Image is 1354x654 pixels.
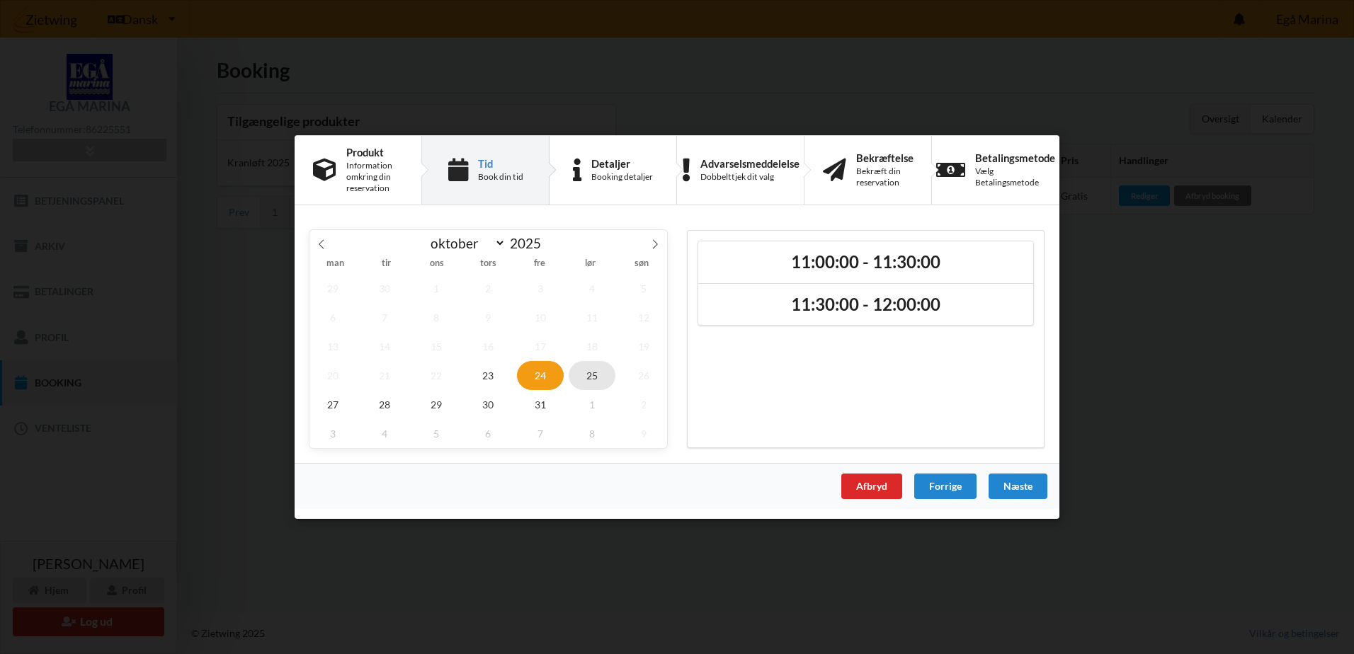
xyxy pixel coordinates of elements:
span: oktober 9, 2025 [465,303,512,332]
span: oktober 16, 2025 [465,332,512,361]
span: oktober 31, 2025 [517,390,564,419]
div: Book din tid [478,171,523,183]
span: oktober 10, 2025 [517,303,564,332]
h2: 11:30:00 - 12:00:00 [708,294,1023,316]
span: november 6, 2025 [465,419,512,448]
span: oktober 20, 2025 [309,361,356,390]
span: november 5, 2025 [413,419,460,448]
span: oktober 5, 2025 [620,274,667,303]
span: november 7, 2025 [517,419,564,448]
div: Betalingsmetode [975,152,1055,163]
span: oktober 18, 2025 [569,332,615,361]
span: oktober 8, 2025 [413,303,460,332]
span: september 29, 2025 [309,274,356,303]
span: man [309,260,360,269]
span: oktober 1, 2025 [413,274,460,303]
span: oktober 11, 2025 [569,303,615,332]
div: Advarselsmeddelelse [700,158,800,169]
span: oktober 2, 2025 [465,274,512,303]
span: oktober 27, 2025 [309,390,356,419]
div: Detaljer [591,158,653,169]
span: november 4, 2025 [361,419,408,448]
div: Forrige [914,474,977,499]
span: oktober 4, 2025 [569,274,615,303]
span: ons [411,260,462,269]
select: Month [424,234,506,252]
h2: 11:00:00 - 11:30:00 [708,251,1023,273]
span: søn [616,260,667,269]
span: tors [462,260,513,269]
span: oktober 28, 2025 [361,390,408,419]
span: oktober 22, 2025 [413,361,460,390]
span: oktober 15, 2025 [413,332,460,361]
div: Produkt [346,147,403,158]
span: oktober 12, 2025 [620,303,667,332]
span: november 1, 2025 [569,390,615,419]
div: Vælg Betalingsmetode [975,166,1055,188]
span: oktober 26, 2025 [620,361,667,390]
span: oktober 17, 2025 [517,332,564,361]
span: fre [514,260,565,269]
div: Dobbelttjek dit valg [700,171,800,183]
span: oktober 19, 2025 [620,332,667,361]
span: november 9, 2025 [620,419,667,448]
span: november 8, 2025 [569,419,615,448]
div: Information omkring din reservation [346,160,403,194]
span: november 3, 2025 [309,419,356,448]
div: Tid [478,158,523,169]
span: oktober 3, 2025 [517,274,564,303]
span: tir [360,260,411,269]
span: oktober 6, 2025 [309,303,356,332]
div: Næste [989,474,1047,499]
span: oktober 29, 2025 [413,390,460,419]
span: oktober 30, 2025 [465,390,512,419]
span: oktober 7, 2025 [361,303,408,332]
span: oktober 24, 2025 [517,361,564,390]
span: oktober 14, 2025 [361,332,408,361]
span: lør [565,260,616,269]
div: Afbryd [841,474,902,499]
div: Booking detaljer [591,171,653,183]
div: Bekræftelse [856,152,914,163]
span: oktober 23, 2025 [465,361,512,390]
input: Year [506,235,552,251]
span: oktober 21, 2025 [361,361,408,390]
span: september 30, 2025 [361,274,408,303]
span: oktober 25, 2025 [569,361,615,390]
span: oktober 13, 2025 [309,332,356,361]
span: november 2, 2025 [620,390,667,419]
div: Bekræft din reservation [856,166,914,188]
